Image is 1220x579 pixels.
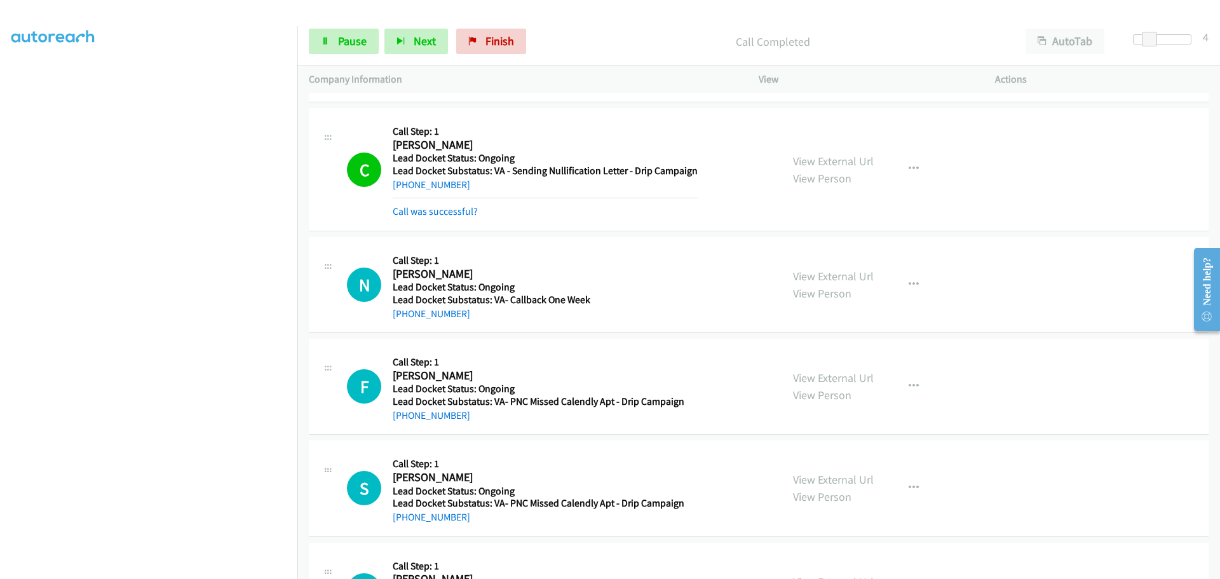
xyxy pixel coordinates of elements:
[793,269,874,283] a: View External Url
[347,471,381,505] h1: S
[309,72,736,87] p: Company Information
[393,205,478,217] a: Call was successful?
[393,281,590,294] h5: Lead Docket Status: Ongoing
[793,472,874,487] a: View External Url
[414,34,436,48] span: Next
[393,409,470,421] a: [PHONE_NUMBER]
[393,511,470,523] a: [PHONE_NUMBER]
[347,369,381,404] h1: F
[393,254,590,267] h5: Call Step: 1
[347,471,381,505] div: The call is yet to be attempted
[393,356,684,369] h5: Call Step: 1
[793,371,874,385] a: View External Url
[347,153,381,187] h1: C
[309,29,379,54] a: Pause
[456,29,526,54] a: Finish
[543,33,1003,50] p: Call Completed
[384,29,448,54] button: Next
[393,395,684,408] h5: Lead Docket Substatus: VA- PNC Missed Calendly Apt - Drip Campaign
[393,152,698,165] h5: Lead Docket Status: Ongoing
[393,179,470,191] a: [PHONE_NUMBER]
[393,267,590,282] h2: [PERSON_NAME]
[1203,29,1209,46] div: 4
[793,286,851,301] a: View Person
[1183,239,1220,340] iframe: Resource Center
[393,470,684,485] h2: [PERSON_NAME]
[393,369,684,383] h2: [PERSON_NAME]
[393,485,684,498] h5: Lead Docket Status: Ongoing
[393,458,684,470] h5: Call Step: 1
[759,72,972,87] p: View
[347,369,381,404] div: The call is yet to be attempted
[393,138,698,153] h2: [PERSON_NAME]
[393,308,470,320] a: [PHONE_NUMBER]
[793,489,851,504] a: View Person
[347,268,381,302] div: The call is yet to be attempted
[393,165,698,177] h5: Lead Docket Substatus: VA - Sending Nullification Letter - Drip Campaign
[393,383,684,395] h5: Lead Docket Status: Ongoing
[793,388,851,402] a: View Person
[995,72,1209,87] p: Actions
[393,125,698,138] h5: Call Step: 1
[485,34,514,48] span: Finish
[793,154,874,168] a: View External Url
[347,268,381,302] h1: N
[393,560,590,573] h5: Call Step: 1
[393,497,684,510] h5: Lead Docket Substatus: VA- PNC Missed Calendly Apt - Drip Campaign
[1026,29,1104,54] button: AutoTab
[393,294,590,306] h5: Lead Docket Substatus: VA- Callback One Week
[793,171,851,186] a: View Person
[338,34,367,48] span: Pause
